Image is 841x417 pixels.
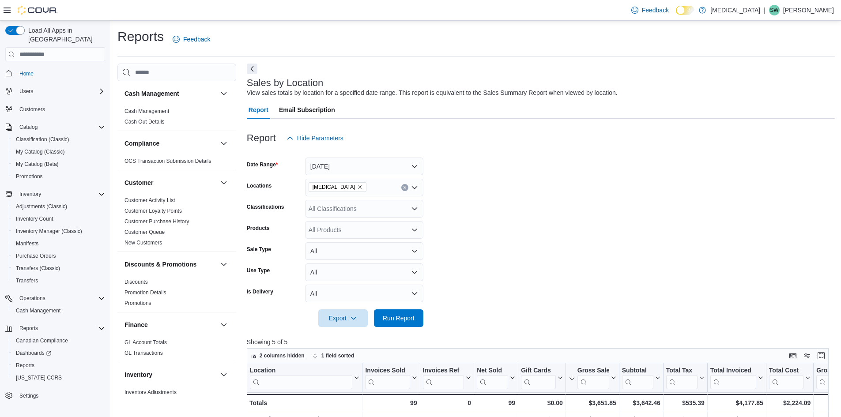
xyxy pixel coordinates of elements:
button: Finance [219,319,229,330]
label: Is Delivery [247,288,273,295]
button: Inventory Count [9,213,109,225]
div: Invoices Sold [365,367,410,375]
button: Manifests [9,237,109,250]
span: Transfers (Classic) [16,265,60,272]
span: Reports [12,360,105,371]
div: Customer [117,195,236,252]
span: Customer Queue [124,229,165,236]
a: GL Transactions [124,350,163,356]
button: Gift Cards [521,367,563,389]
button: Transfers (Classic) [9,262,109,274]
a: Dashboards [12,348,55,358]
span: GL Transactions [124,349,163,357]
p: Showing 5 of 5 [247,338,835,346]
a: GL Account Totals [124,339,167,346]
h3: Discounts & Promotions [124,260,196,269]
button: Hide Parameters [283,129,347,147]
button: Invoices Ref [422,367,471,389]
button: Compliance [219,138,229,149]
span: My Catalog (Beta) [12,159,105,169]
span: My Catalog (Beta) [16,161,59,168]
button: Next [247,64,257,74]
span: Washington CCRS [12,372,105,383]
button: Location [250,367,359,389]
label: Date Range [247,161,278,168]
h3: Inventory [124,370,152,379]
a: Transfers (Classic) [12,263,64,274]
a: Customer Activity List [124,197,175,203]
span: [MEDICAL_DATA] [313,183,355,192]
div: $535.39 [666,398,705,408]
h3: Sales by Location [247,78,324,88]
p: [PERSON_NAME] [783,5,834,15]
div: Location [250,367,352,389]
button: Customer [219,177,229,188]
span: Reports [16,323,105,334]
div: Gross Sales [577,367,609,389]
button: Classification (Classic) [9,133,109,146]
div: Sonny Wong [769,5,780,15]
div: View sales totals by location for a specified date range. This report is equivalent to the Sales ... [247,88,618,98]
span: Muse [309,182,366,192]
span: Report [249,101,268,119]
a: Cash Out Details [124,119,165,125]
a: Inventory Manager (Classic) [12,226,86,237]
span: My Catalog (Classic) [12,147,105,157]
a: Feedback [628,1,672,19]
button: All [305,263,423,281]
button: Total Tax [666,367,705,389]
div: Cash Management [117,106,236,131]
button: Cash Management [9,304,109,317]
a: My Catalog (Beta) [12,159,62,169]
button: Inventory [124,370,217,379]
div: $4,177.85 [710,398,763,408]
a: Transfers [12,275,41,286]
span: Catalog [19,124,38,131]
span: Canadian Compliance [16,337,68,344]
span: Promotions [12,171,105,182]
a: Customer Loyalty Points [124,208,182,214]
div: Location [250,367,352,375]
label: Sale Type [247,246,271,253]
a: Manifests [12,238,42,249]
button: Display options [802,350,812,361]
div: Compliance [117,156,236,170]
button: Export [318,309,368,327]
button: Users [2,85,109,98]
span: Customers [19,106,45,113]
div: Net Sold [477,367,508,389]
div: Gift Cards [521,367,556,375]
span: My Catalog (Classic) [16,148,65,155]
span: Purchase Orders [12,251,105,261]
a: Dashboards [9,347,109,359]
div: Invoices Sold [365,367,410,389]
div: Subtotal [622,367,653,375]
button: Open list of options [411,226,418,233]
div: $3,651.85 [569,398,616,408]
span: Settings [19,392,38,399]
button: Promotions [9,170,109,183]
span: Cash Management [124,108,169,115]
span: Load All Apps in [GEOGRAPHIC_DATA] [25,26,105,44]
div: 99 [365,398,417,408]
a: Customers [16,104,49,115]
button: Operations [2,292,109,304]
button: Reports [16,323,41,334]
button: Transfers [9,274,109,287]
span: Manifests [16,240,38,247]
a: Customer Purchase History [124,218,189,225]
p: | [764,5,766,15]
button: Open list of options [411,184,418,191]
button: Discounts & Promotions [219,259,229,270]
a: Cash Management [124,108,169,114]
a: Canadian Compliance [12,335,72,346]
span: GL Account Totals [124,339,167,346]
a: Inventory Count [12,214,57,224]
p: [MEDICAL_DATA] [710,5,760,15]
div: Total Cost [769,367,803,375]
label: Products [247,225,270,232]
span: 1 field sorted [321,352,355,359]
div: Invoices Ref [422,367,464,389]
button: Canadian Compliance [9,334,109,347]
